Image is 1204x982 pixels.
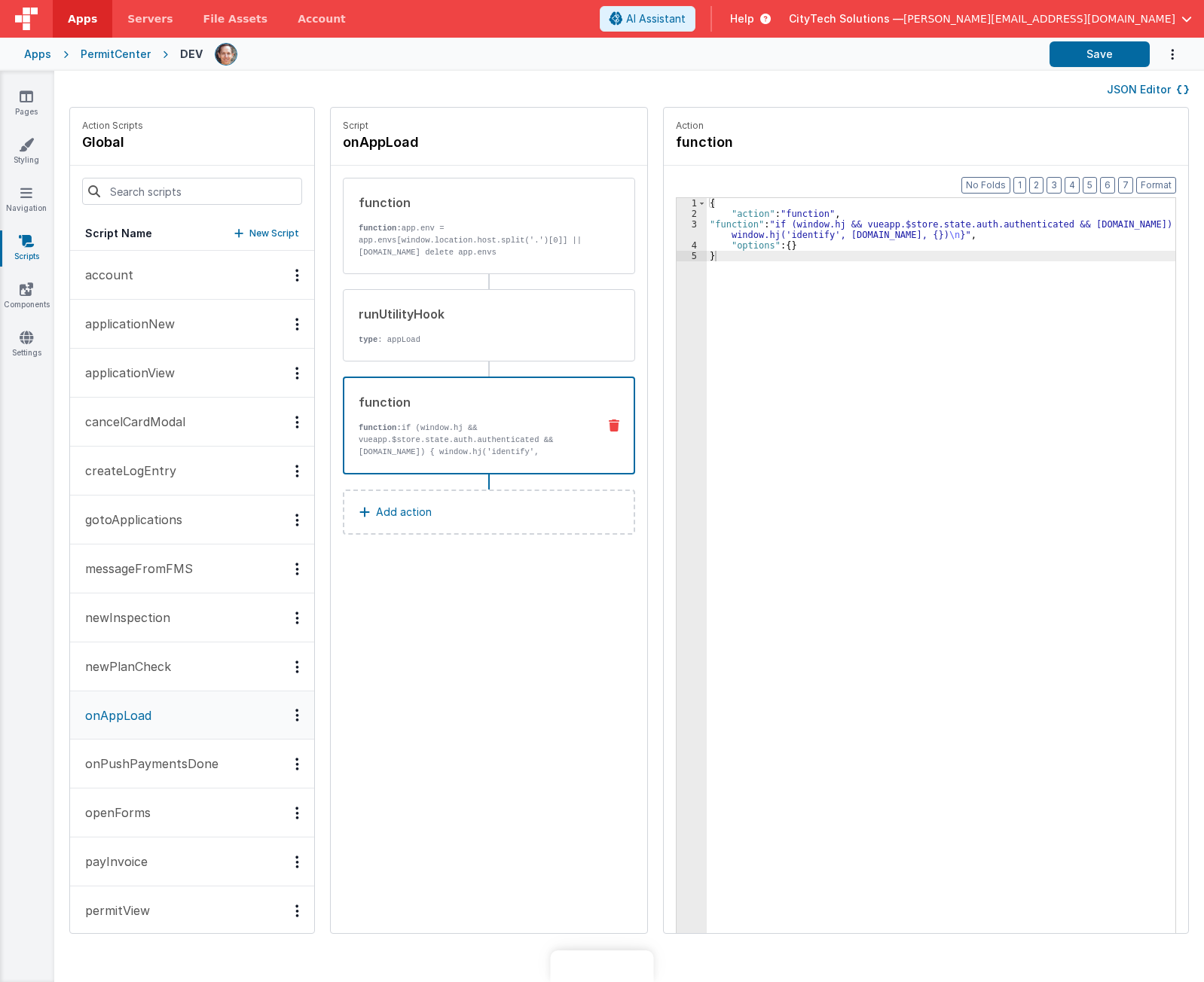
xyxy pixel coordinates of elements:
[286,758,308,770] div: Options
[1118,177,1133,194] button: 7
[343,489,635,535] button: Add action
[286,807,308,819] div: Options
[76,608,170,627] p: newInspection
[343,132,569,153] h4: onAppLoad
[286,709,308,721] div: Options
[677,240,707,251] div: 4
[76,706,151,724] p: onAppLoad
[359,335,377,344] strong: type
[76,462,176,480] p: createLogEntry
[903,11,1175,26] span: [PERSON_NAME][EMAIL_ADDRESS][DOMAIN_NAME]
[961,177,1010,194] button: No Folds
[76,901,150,919] p: permitView
[626,11,686,26] span: AI Assistant
[286,855,308,868] div: Options
[70,642,314,691] button: newPlanCheck
[286,660,308,673] div: Options
[127,11,173,26] span: Servers
[286,563,308,575] div: Options
[676,132,902,153] h4: function
[677,219,707,240] div: 3
[82,178,302,205] input: Search scripts
[1050,41,1150,67] button: Save
[1083,177,1097,194] button: 5
[82,120,143,132] p: Action Scripts
[551,950,654,982] iframe: Marker.io feedback button
[76,511,182,529] p: gotoApplications
[203,11,268,26] span: File Assets
[789,11,1192,26] button: CityTech Solutions — [PERSON_NAME][EMAIL_ADDRESS][DOMAIN_NAME]
[70,447,314,496] button: createLogEntry
[68,11,97,26] span: Apps
[70,740,314,788] button: onPushPaymentsDone
[1029,177,1044,194] button: 2
[359,305,586,323] div: runUtilityHook
[1100,177,1115,194] button: 6
[234,226,299,241] button: New Script
[359,423,402,432] strong: function:
[1136,177,1176,194] button: Format
[677,209,707,219] div: 2
[76,852,148,871] p: payInvoice
[70,300,314,349] button: applicationNew
[286,318,308,331] div: Options
[81,47,151,62] div: PermitCenter
[286,269,308,282] div: Options
[1013,177,1026,194] button: 1
[359,334,586,346] p: : appLoad
[359,222,586,258] p: app.env = app.envs[window.location.host.split('.')[0]] || [DOMAIN_NAME] delete app.envs
[76,804,151,822] p: openForms
[343,120,635,132] p: Script
[215,44,237,65] img: e92780d1901cbe7d843708aaaf5fdb33
[286,611,308,624] div: Options
[70,788,314,837] button: openForms
[359,224,402,233] strong: function:
[286,514,308,526] div: Options
[286,416,308,428] div: Options
[359,422,585,470] p: if (window.hj && vueapp.$store.state.auth.authenticated && [DOMAIN_NAME]) { window.hj('identify',...
[286,904,308,917] div: Options
[70,691,314,740] button: onAppLoad
[286,465,308,477] div: Options
[76,413,185,431] p: cancelCardModal
[70,593,314,642] button: newInspection
[376,503,432,521] p: Add action
[82,132,143,153] h4: global
[180,47,203,62] div: DEV
[76,364,175,382] p: applicationView
[85,226,152,241] h5: Script Name
[1047,177,1062,194] button: 3
[789,11,903,26] span: CityTech Solutions —
[286,367,308,380] div: Options
[359,393,585,411] div: function
[70,349,314,398] button: applicationView
[676,120,1176,132] p: Action
[70,886,314,935] button: permitView
[76,560,193,578] p: messageFromFMS
[600,6,695,32] button: AI Assistant
[76,755,218,773] p: onPushPaymentsDone
[1065,177,1080,194] button: 4
[677,251,707,261] div: 5
[677,198,707,209] div: 1
[24,47,51,62] div: Apps
[730,11,754,26] span: Help
[1150,39,1180,70] button: Options
[249,226,299,241] p: New Script
[359,194,586,212] div: function
[1107,82,1189,97] button: JSON Editor
[76,657,171,676] p: newPlanCheck
[70,251,314,300] button: account
[70,496,314,544] button: gotoApplications
[70,837,314,886] button: payInvoice
[76,315,175,333] p: applicationNew
[70,544,314,593] button: messageFromFMS
[76,266,133,284] p: account
[70,398,314,447] button: cancelCardModal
